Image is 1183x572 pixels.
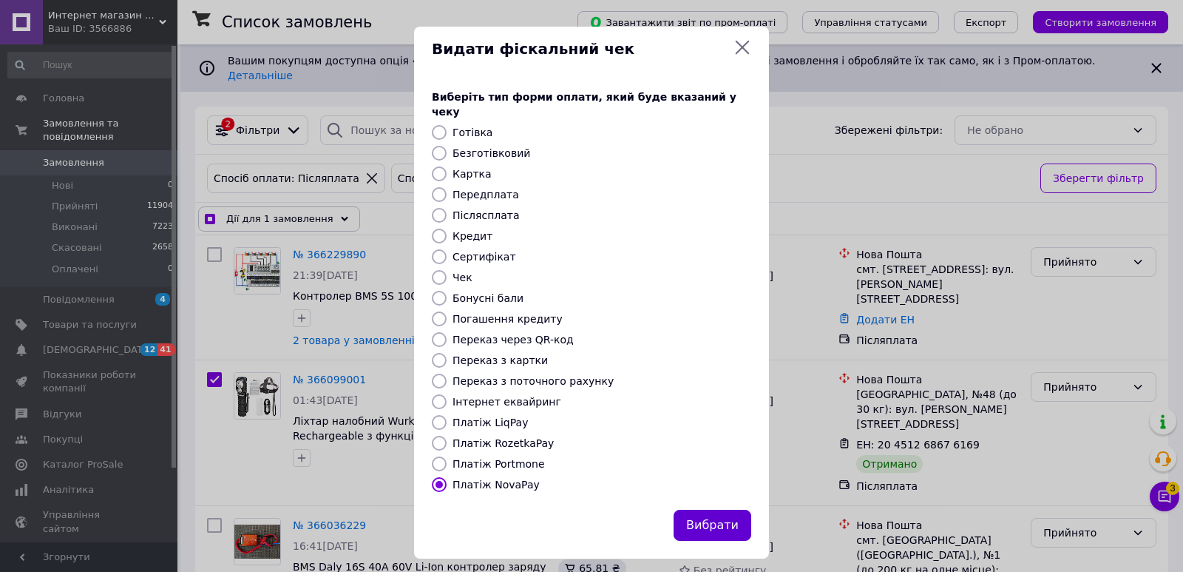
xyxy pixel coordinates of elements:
[452,230,492,242] label: Кредит
[452,437,554,449] label: Платіж RozetkaPay
[452,313,563,325] label: Погашення кредиту
[674,510,751,542] button: Вибрати
[452,168,492,180] label: Картка
[432,38,728,60] span: Видати фіскальний чек
[452,127,492,138] label: Готівка
[452,272,472,283] label: Чек
[452,479,540,491] label: Платіж NovaPay
[432,91,736,118] span: Виберіть тип форми оплати, який буде вказаний у чеку
[452,251,516,263] label: Сертифікат
[452,147,530,159] label: Безготівковий
[452,396,561,408] label: Інтернет еквайринг
[452,375,614,387] label: Переказ з поточного рахунку
[452,458,545,470] label: Платіж Portmone
[452,292,523,304] label: Бонусні бали
[452,354,548,366] label: Переказ з картки
[452,417,528,428] label: Платіж LiqPay
[452,189,519,201] label: Передплата
[452,334,574,346] label: Переказ через QR-код
[452,209,520,221] label: Післясплата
